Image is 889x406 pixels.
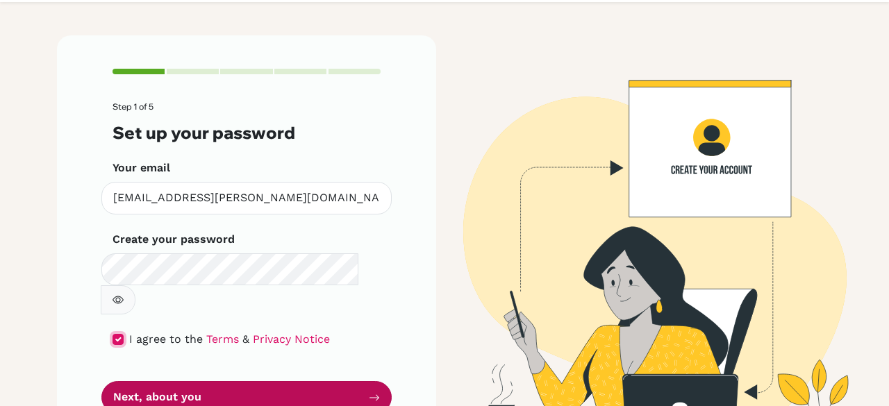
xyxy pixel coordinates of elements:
[113,160,170,176] label: Your email
[129,332,203,346] span: I agree to the
[101,182,392,214] input: Insert your email*
[113,123,381,143] h3: Set up your password
[206,332,239,346] a: Terms
[113,101,153,112] span: Step 1 of 5
[253,332,330,346] a: Privacy Notice
[113,231,235,248] label: Create your password
[242,332,249,346] span: &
